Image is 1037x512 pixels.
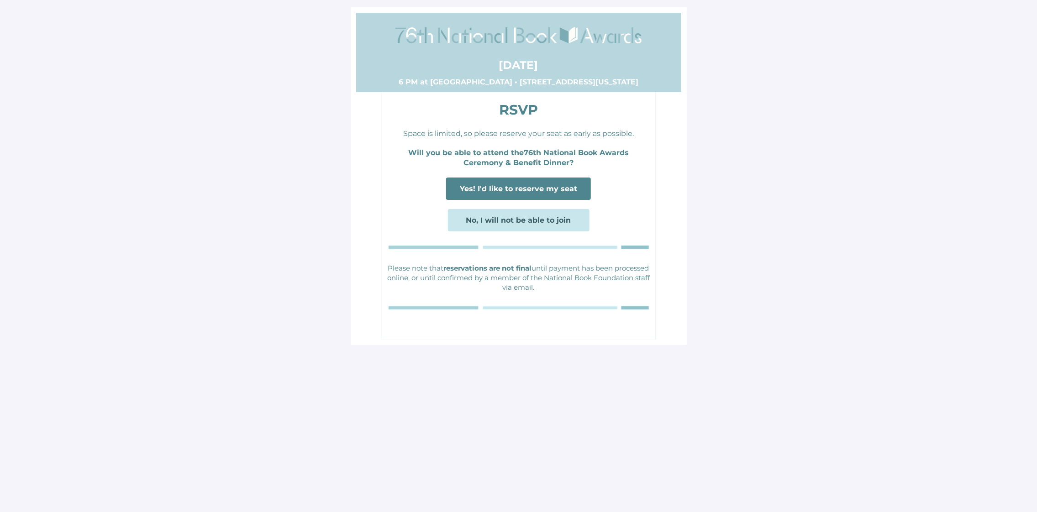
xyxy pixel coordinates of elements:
a: No, I will not be able to join [448,209,590,231]
p: Please note that until payment has been processed online, or until confirmed by a member of the N... [386,263,651,292]
span: Yes! I'd like to reserve my seat [460,184,577,193]
strong: reservations are not final [444,264,532,272]
p: 6 PM at [GEOGRAPHIC_DATA] • [STREET_ADDRESS][US_STATE] [386,77,651,87]
strong: 76th National Book Awards Ceremony & Benefit Dinner? [463,148,629,167]
span: No, I will not be able to join [466,216,571,225]
p: Space is limited, so please reserve your seat as early as possible. [386,129,651,139]
p: RSVP [386,100,651,120]
strong: [DATE] [499,58,538,72]
strong: Will you be able to attend the [408,148,524,157]
a: Yes! I'd like to reserve my seat [446,178,591,200]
